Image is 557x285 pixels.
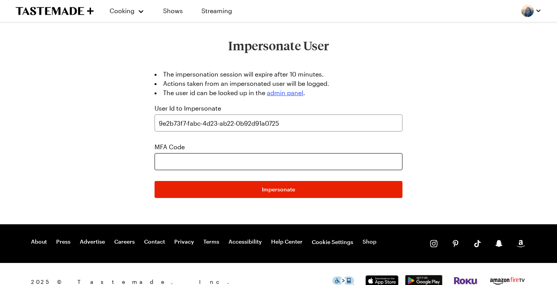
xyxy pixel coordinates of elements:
span: Cooking [110,7,134,14]
a: Help Center [271,238,303,246]
button: Cookie Settings [312,238,353,246]
li: The impersonation session will expire after 10 minutes. [155,70,402,79]
label: MFA Code [155,142,185,152]
a: Privacy [174,238,194,246]
a: About [31,238,47,246]
img: This icon serves as a link to download the Level Access assistive technology app for individuals ... [332,276,354,285]
a: Accessibility [229,238,262,246]
span: Impersonate [262,186,295,193]
a: Advertise [80,238,105,246]
img: Profile picture [521,5,534,17]
button: Cooking [109,2,144,20]
button: Impersonate [155,181,402,198]
a: Press [56,238,70,246]
label: User Id to Impersonate [155,104,221,113]
a: Contact [144,238,165,246]
a: Shop [363,238,376,246]
a: To Tastemade Home Page [15,7,94,15]
li: The user id can be looked up in the . [155,88,402,97]
li: Actions taken from an impersonated user will be logged. [155,79,402,88]
a: admin panel [267,89,303,96]
h1: Impersonate User [148,39,409,53]
a: Careers [114,238,135,246]
nav: Footer [31,238,376,246]
a: Terms [203,238,219,246]
button: Profile picture [521,5,542,17]
img: Roku [453,277,478,285]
